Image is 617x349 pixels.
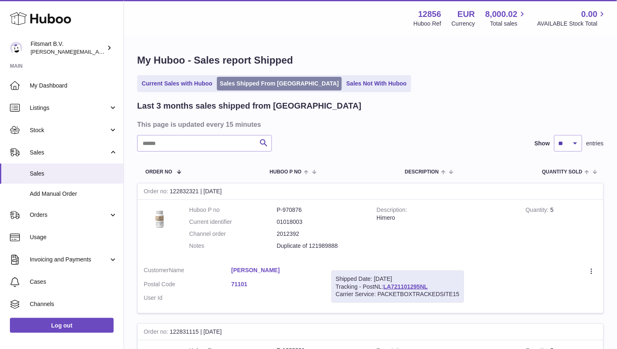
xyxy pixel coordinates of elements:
a: 0.00 AVAILABLE Stock Total [537,9,607,28]
label: Show [535,140,550,147]
span: Listings [30,104,109,112]
span: Huboo P no [270,169,302,175]
div: Huboo Ref [414,20,441,28]
dt: Postal Code [144,280,231,290]
span: Sales [30,149,109,157]
div: 122831115 | [DATE] [138,324,603,340]
div: Shipped Date: [DATE] [336,275,460,283]
span: Customer [144,267,169,273]
span: 0.00 [581,9,598,20]
div: Fitsmart B.V. [31,40,105,56]
span: Orders [30,211,109,219]
dt: User Id [144,294,231,302]
div: Currency [452,20,475,28]
a: 8,000.02 Total sales [486,9,527,28]
a: [PERSON_NAME] [231,266,319,274]
span: Order No [145,169,172,175]
span: Description [405,169,439,175]
a: LA721101295NL [384,283,428,290]
dd: 01018003 [277,218,364,226]
span: My Dashboard [30,82,117,90]
span: Quantity Sold [542,169,583,175]
h1: My Huboo - Sales report Shipped [137,54,604,67]
span: Stock [30,126,109,134]
span: 8,000.02 [486,9,518,20]
span: [PERSON_NAME][EMAIL_ADDRESS][DOMAIN_NAME] [31,48,166,55]
span: Usage [30,233,117,241]
dt: Notes [189,242,277,250]
span: entries [586,140,604,147]
dd: P-970876 [277,206,364,214]
dt: Name [144,266,231,276]
span: AVAILABLE Stock Total [537,20,607,28]
div: Tracking - PostNL: [331,271,464,303]
dt: Current identifier [189,218,277,226]
strong: Order no [144,188,170,197]
span: Channels [30,300,117,308]
a: Sales Shipped From [GEOGRAPHIC_DATA] [217,77,342,90]
a: Sales Not With Huboo [343,77,410,90]
strong: Order no [144,328,170,337]
dt: Huboo P no [189,206,277,214]
div: Himero [377,214,514,222]
strong: 12856 [418,9,441,20]
strong: Quantity [526,207,550,215]
a: 71101 [231,280,319,288]
h2: Last 3 months sales shipped from [GEOGRAPHIC_DATA] [137,100,362,112]
span: Total sales [490,20,527,28]
strong: Description [377,207,407,215]
p: Duplicate of 121989888 [277,242,364,250]
strong: EUR [457,9,475,20]
span: Invoicing and Payments [30,256,109,264]
h3: This page is updated every 15 minutes [137,120,602,129]
dt: Channel order [189,230,277,238]
img: jonathan@leaderoo.com [10,42,22,54]
a: Current Sales with Huboo [139,77,215,90]
a: Log out [10,318,114,333]
td: 5 [519,200,603,260]
div: Carrier Service: PACKETBOXTRACKEDSITE15 [336,290,460,298]
span: Sales [30,170,117,178]
div: 122832321 | [DATE] [138,183,603,200]
span: Add Manual Order [30,190,117,198]
dd: 2012392 [277,230,364,238]
img: 128561711358723.png [144,206,177,230]
span: Cases [30,278,117,286]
